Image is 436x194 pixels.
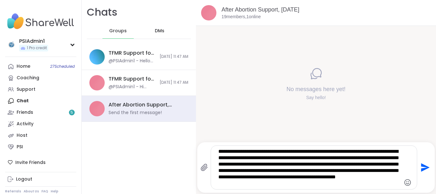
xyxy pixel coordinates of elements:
[17,75,39,81] div: Coaching
[17,121,34,127] div: Activity
[109,84,156,90] div: @PSIAdmin1 - Hi awhiten12, were you able to get in?
[109,101,184,108] div: After Abortion Support, [DATE]
[222,6,299,13] a: After Abortion Support, [DATE]
[17,63,30,70] div: Home
[6,40,17,50] img: PSIAdmin1
[17,144,23,150] div: PSI
[286,85,345,93] h4: No messages here yet!
[27,45,47,51] span: 1 Pro credit
[109,50,156,57] div: TFMR Support for Moms, [DATE]
[51,189,58,194] a: Help
[160,54,188,59] span: [DATE] 11:47 AM
[109,58,156,64] div: @PSIAdmin1 - Hello PSI group members! A friendly reminder: We will allow up to 16 group members t...
[109,110,162,116] div: Send the first message!
[155,28,164,34] span: DMs
[5,107,76,118] a: Friends5
[5,10,76,33] img: ShareWell Nav Logo
[5,84,76,95] a: Support
[5,72,76,84] a: Coaching
[89,49,105,65] img: TFMR Support for Moms, Oct 09
[5,61,76,72] a: Home27Scheduled
[109,75,156,82] div: TFMR Support for Parents, [DATE]
[17,109,33,116] div: Friends
[222,14,261,20] p: 19 members, 1 online
[71,110,73,115] span: 5
[5,174,76,185] a: Logout
[19,38,48,45] div: PSIAdmin1
[50,64,75,69] span: 27 Scheduled
[218,148,399,187] textarea: Type your message
[201,5,216,20] img: After Abortion Support, Oct 10
[5,130,76,141] a: Host
[5,118,76,130] a: Activity
[404,179,411,186] button: Emoji picker
[24,189,39,194] a: About Us
[5,157,76,168] div: Invite Friends
[417,160,432,175] button: Send
[89,75,105,90] img: TFMR Support for Parents, Oct 07
[109,28,127,34] span: Groups
[17,86,35,93] div: Support
[41,189,48,194] a: FAQ
[286,95,345,101] div: Say hello!
[16,176,32,182] div: Logout
[5,189,21,194] a: Referrals
[5,141,76,153] a: PSI
[89,101,105,116] img: After Abortion Support, Oct 10
[17,132,27,139] div: Host
[87,5,117,19] h1: Chats
[160,80,188,85] span: [DATE] 11:47 AM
